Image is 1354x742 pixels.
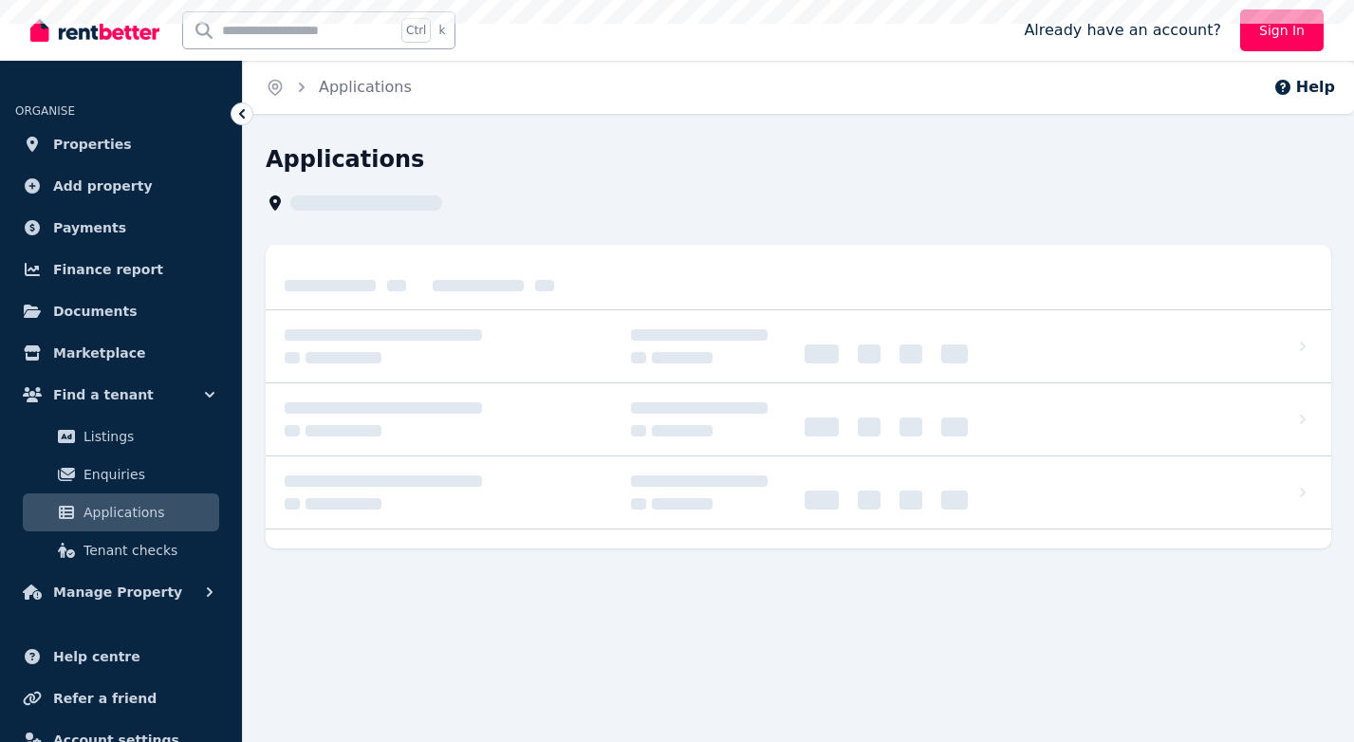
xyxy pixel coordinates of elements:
span: k [438,23,445,38]
a: Sign In [1240,9,1324,51]
span: Payments [53,216,126,239]
button: Help [1273,76,1335,99]
a: Marketplace [15,334,227,372]
span: Applications [83,501,212,524]
a: Finance report [15,250,227,288]
span: Documents [53,300,138,323]
span: Listings [83,425,212,448]
a: Enquiries [23,455,219,493]
a: Applications [23,493,219,531]
button: Manage Property [15,573,227,611]
span: Tenant checks [83,539,212,562]
span: Properties [53,133,132,156]
span: Help centre [53,645,140,668]
button: Find a tenant [15,376,227,414]
span: Ctrl [401,18,431,43]
a: Applications [319,78,412,96]
span: Add property [53,175,153,197]
a: Refer a friend [15,679,227,717]
img: RentBetter [30,16,159,45]
a: Payments [15,209,227,247]
h1: Applications [266,144,424,175]
a: Properties [15,125,227,163]
span: Marketplace [53,342,145,364]
a: Tenant checks [23,531,219,569]
a: Documents [15,292,227,330]
span: Find a tenant [53,383,154,406]
span: Manage Property [53,581,182,603]
span: Enquiries [83,463,212,486]
a: Add property [15,167,227,205]
nav: Breadcrumb [243,61,435,114]
span: ORGANISE [15,104,75,118]
a: Listings [23,417,219,455]
a: Help centre [15,638,227,676]
span: Refer a friend [53,687,157,710]
span: Already have an account? [1024,19,1221,42]
span: Finance report [53,258,163,281]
